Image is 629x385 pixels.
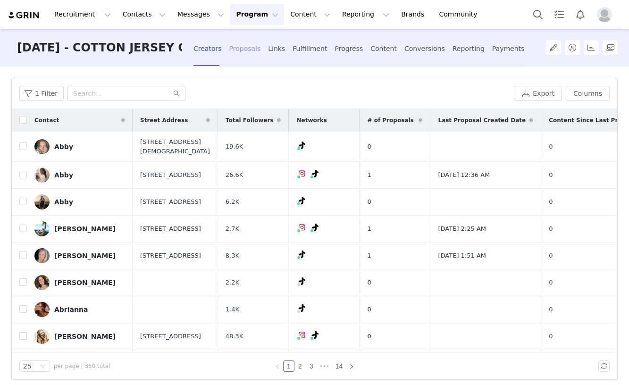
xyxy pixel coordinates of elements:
img: ee588692-c096-4b84-9cbf-ff196dceef8d.jpg [34,194,50,209]
li: Next Page [346,360,357,372]
img: 93b22b76-481d-4518-ba4a-41ea7046195a.jpg [34,167,50,183]
span: 1.4K [226,305,239,314]
li: Previous Page [272,360,283,372]
a: Abby [34,167,125,183]
img: 837f9d7a-5bc7-482f-a9e3-6012347f31b1.jpg [34,139,50,154]
div: Content [370,36,397,61]
span: Street Address [140,116,188,125]
div: Abby [54,171,73,179]
span: 8.3K [226,251,239,260]
span: 0 [367,197,371,207]
a: Abby [34,194,125,209]
span: [STREET_ADDRESS][DEMOGRAPHIC_DATA] [140,137,210,156]
a: Abby [34,139,125,154]
button: Reporting [336,4,395,25]
span: Networks [296,116,327,125]
span: 0 [549,224,553,234]
img: instagram.svg [298,170,306,177]
li: 14 [332,360,346,372]
span: 26.6K [226,170,243,180]
li: 1 [283,360,294,372]
span: Total Followers [226,116,274,125]
button: Search [528,4,548,25]
a: Abrianna [34,302,125,317]
span: Contact [34,116,59,125]
div: Abby [54,198,73,206]
span: 0 [549,142,553,151]
span: 1 [367,224,371,234]
img: instagram.svg [298,331,306,339]
span: [STREET_ADDRESS] [140,170,201,180]
div: Links [268,36,285,61]
li: Next 3 Pages [317,360,332,372]
div: Abby [54,143,73,151]
span: 0 [549,251,553,260]
span: ••• [317,360,332,372]
button: Contacts [117,4,171,25]
span: Last Proposal Created Date [438,116,526,125]
div: [PERSON_NAME] [54,279,116,286]
h3: [DATE] - COTTON JERSEY CAPRI [17,29,182,67]
a: 1 [284,361,294,371]
img: grin logo [8,11,41,20]
span: 1 [367,170,371,180]
span: [STREET_ADDRESS] [140,251,201,260]
span: 0 [549,278,553,287]
div: Creators [193,36,222,61]
span: 0 [367,305,371,314]
span: [DATE] 12:36 AM [438,170,490,180]
button: Content [285,4,336,25]
button: Program [230,4,284,25]
div: Conversions [404,36,445,61]
span: 2.7K [226,224,239,234]
span: 6.2K [226,197,239,207]
a: [PERSON_NAME] [34,275,125,290]
span: 0 [367,278,371,287]
span: 48.3K [226,332,243,341]
a: [PERSON_NAME] [34,221,125,236]
a: 2 [295,361,305,371]
span: [STREET_ADDRESS] [140,197,201,207]
span: [STREET_ADDRESS] [140,224,201,234]
span: 1 [367,251,371,260]
i: icon: search [173,90,180,97]
a: Tasks [549,4,570,25]
button: Export [514,86,562,101]
button: Messages [172,4,230,25]
img: instagram.svg [298,224,306,231]
span: 0 [549,305,553,314]
img: a76f8e54-464a-4fd5-a320-ad6f1932623a.jpg [34,329,50,344]
a: 3 [306,361,317,371]
button: Profile [591,7,621,22]
img: 6d063020-ff6f-49ed-9df8-1da1e853759d.jpg [34,302,50,317]
a: 14 [333,361,346,371]
span: [STREET_ADDRESS] [140,332,201,341]
div: [PERSON_NAME] [54,333,116,340]
a: [PERSON_NAME] [34,248,125,263]
i: icon: left [275,364,280,369]
span: 0 [367,332,371,341]
div: 25 [23,361,32,371]
span: 0 [549,332,553,341]
span: [DATE] 2:25 AM [438,224,486,234]
span: 2.2K [226,278,239,287]
div: [PERSON_NAME] [54,225,116,233]
a: Brands [395,4,433,25]
span: 0 [549,197,553,207]
div: Reporting [453,36,485,61]
a: [PERSON_NAME] [34,329,125,344]
div: Progress [335,36,363,61]
div: Fulfillment [293,36,327,61]
span: 0 [549,170,553,180]
button: Columns [566,86,610,101]
span: 0 [367,142,371,151]
input: Search... [67,86,185,101]
span: 19.6K [226,142,243,151]
li: 2 [294,360,306,372]
div: Abrianna [54,306,88,313]
button: Recruitment [49,4,117,25]
img: placeholder-profile.jpg [597,7,612,22]
div: Payments [492,36,525,61]
a: Community [434,4,487,25]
